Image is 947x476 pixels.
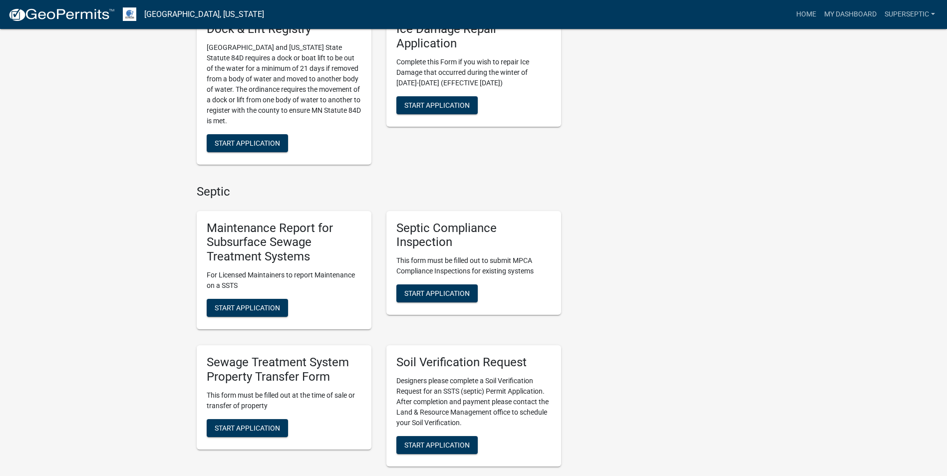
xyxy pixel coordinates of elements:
[820,5,881,24] a: My Dashboard
[404,289,470,297] span: Start Application
[207,22,361,36] h5: Dock & Lift Registry
[396,284,478,302] button: Start Application
[396,376,551,428] p: Designers please complete a Soil Verification Request for an SSTS (septic) Permit Application. Af...
[197,185,561,199] h4: Septic
[123,7,136,21] img: Otter Tail County, Minnesota
[207,419,288,437] button: Start Application
[396,22,551,51] h5: Ice Damage Repair Application
[207,355,361,384] h5: Sewage Treatment System Property Transfer Form
[396,57,551,88] p: Complete this Form if you wish to repair Ice Damage that occurred during the winter of [DATE]-[DA...
[396,96,478,114] button: Start Application
[144,6,264,23] a: [GEOGRAPHIC_DATA], [US_STATE]
[207,390,361,411] p: This form must be filled out at the time of sale or transfer of property
[215,304,280,312] span: Start Application
[396,221,551,250] h5: Septic Compliance Inspection
[792,5,820,24] a: Home
[207,299,288,317] button: Start Application
[396,436,478,454] button: Start Application
[404,441,470,449] span: Start Application
[396,355,551,370] h5: Soil Verification Request
[396,255,551,276] p: This form must be filled out to submit MPCA Compliance Inspections for existing systems
[207,42,361,126] p: [GEOGRAPHIC_DATA] and [US_STATE] State Statute 84D requires a dock or boat lift to be out of the ...
[207,270,361,291] p: For Licensed Maintainers to report Maintenance on a SSTS
[404,101,470,109] span: Start Application
[207,221,361,264] h5: Maintenance Report for Subsurface Sewage Treatment Systems
[215,424,280,432] span: Start Application
[881,5,939,24] a: SuperSeptic
[207,134,288,152] button: Start Application
[215,139,280,147] span: Start Application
